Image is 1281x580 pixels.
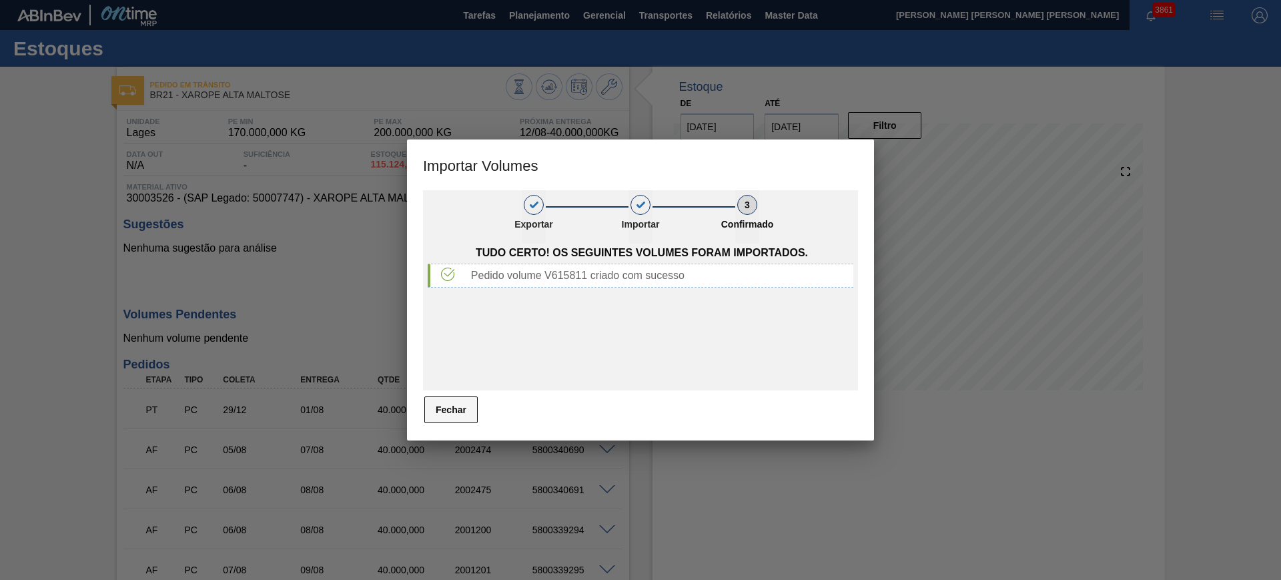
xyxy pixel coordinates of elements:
button: Fechar [424,396,478,423]
img: Tipo [441,268,454,281]
div: 3 [737,195,757,215]
div: 2 [630,195,651,215]
button: 3Confirmado [735,190,759,244]
h3: Importar Volumes [407,139,874,190]
p: Exportar [500,219,567,230]
div: 1 [524,195,544,215]
button: 1Exportar [522,190,546,244]
p: Confirmado [714,219,781,230]
button: 2Importar [628,190,653,244]
div: Pedido volume V615811 criado com sucesso [466,270,853,282]
span: Tudo certo! Os seguintes volumes foram importados. [476,247,808,259]
p: Importar [607,219,674,230]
